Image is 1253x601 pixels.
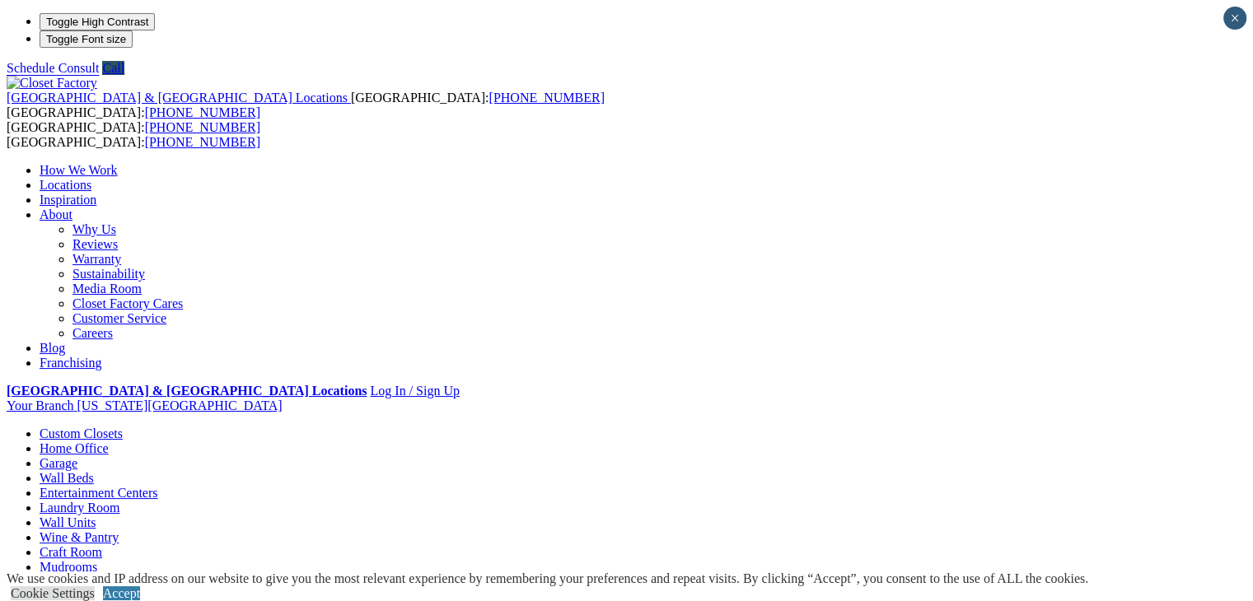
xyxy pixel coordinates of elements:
[145,135,260,149] a: [PHONE_NUMBER]
[370,384,459,398] a: Log In / Sign Up
[72,282,142,296] a: Media Room
[72,222,116,236] a: Why Us
[40,501,119,515] a: Laundry Room
[72,296,183,310] a: Closet Factory Cares
[40,486,158,500] a: Entertainment Centers
[72,237,118,251] a: Reviews
[7,384,367,398] a: [GEOGRAPHIC_DATA] & [GEOGRAPHIC_DATA] Locations
[7,91,351,105] a: [GEOGRAPHIC_DATA] & [GEOGRAPHIC_DATA] Locations
[40,30,133,48] button: Toggle Font size
[46,33,126,45] span: Toggle Font size
[7,61,99,75] a: Schedule Consult
[72,326,113,340] a: Careers
[40,441,109,455] a: Home Office
[7,398,73,412] span: Your Branch
[40,178,91,192] a: Locations
[7,571,1088,586] div: We use cookies and IP address on our website to give you the most relevant experience by remember...
[40,356,102,370] a: Franchising
[103,586,140,600] a: Accept
[145,105,260,119] a: [PHONE_NUMBER]
[7,398,282,412] a: Your Branch [US_STATE][GEOGRAPHIC_DATA]
[102,61,124,75] a: Call
[40,426,123,440] a: Custom Closets
[46,16,148,28] span: Toggle High Contrast
[40,341,65,355] a: Blog
[40,456,77,470] a: Garage
[72,252,121,266] a: Warranty
[7,91,348,105] span: [GEOGRAPHIC_DATA] & [GEOGRAPHIC_DATA] Locations
[11,586,95,600] a: Cookie Settings
[40,471,94,485] a: Wall Beds
[40,545,102,559] a: Craft Room
[1223,7,1246,30] button: Close
[7,76,97,91] img: Closet Factory
[40,515,96,529] a: Wall Units
[7,120,260,149] span: [GEOGRAPHIC_DATA]: [GEOGRAPHIC_DATA]:
[145,120,260,134] a: [PHONE_NUMBER]
[72,267,145,281] a: Sustainability
[72,311,166,325] a: Customer Service
[77,398,282,412] span: [US_STATE][GEOGRAPHIC_DATA]
[40,193,96,207] a: Inspiration
[40,560,97,574] a: Mudrooms
[489,91,604,105] a: [PHONE_NUMBER]
[40,13,155,30] button: Toggle High Contrast
[7,91,605,119] span: [GEOGRAPHIC_DATA]: [GEOGRAPHIC_DATA]:
[40,163,118,177] a: How We Work
[40,530,119,544] a: Wine & Pantry
[40,207,72,221] a: About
